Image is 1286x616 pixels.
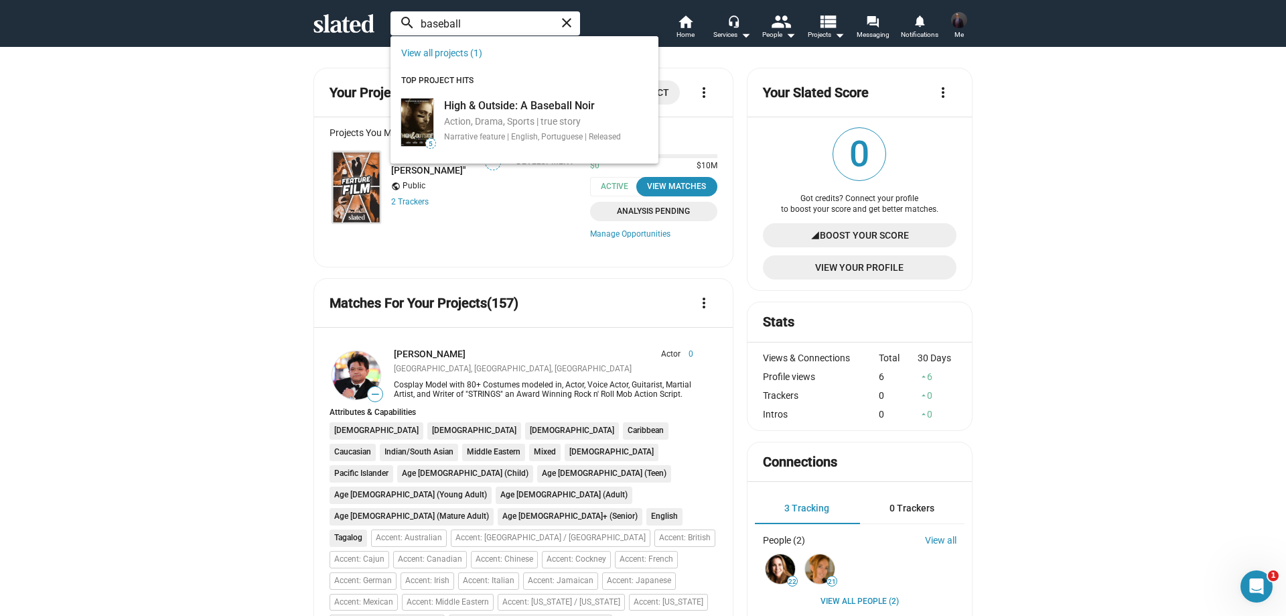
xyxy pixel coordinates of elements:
[394,349,466,359] a: [PERSON_NAME]
[943,9,975,44] button: James MarcusMe
[774,255,946,280] span: View Your Profile
[820,223,909,247] span: Boost Your Score
[427,422,521,440] li: [DEMOGRAPHIC_DATA]
[763,371,879,382] div: Profile views
[691,161,717,172] span: $10M
[833,128,885,180] span: 0
[661,349,681,360] span: Actor
[390,70,658,92] div: TOP PROJECT HITS
[615,551,678,568] li: Accent: French
[426,140,435,148] span: 5
[696,84,712,101] mat-icon: more_vert
[330,572,397,590] li: Accent: German
[918,409,956,420] div: 0
[676,27,695,43] span: Home
[330,127,717,138] div: Projects You Manage
[879,409,918,420] div: 0
[590,177,647,196] span: Active
[496,487,632,504] li: Age [DEMOGRAPHIC_DATA] (Adult)
[525,422,619,440] li: [DEMOGRAPHIC_DATA]
[918,353,956,363] div: 30 Days
[925,535,956,546] a: View all
[330,408,717,417] div: Attributes & Capabilities
[330,530,367,547] li: Tagalog
[784,503,829,513] span: 3 Tracking
[330,465,393,483] li: Pacific Islander
[901,27,938,43] span: Notifications
[919,372,928,381] mat-icon: arrow_drop_up
[727,15,739,27] mat-icon: headset_mic
[394,364,693,375] div: [GEOGRAPHIC_DATA], [GEOGRAPHIC_DATA], [GEOGRAPHIC_DATA]
[763,313,794,331] mat-card-title: Stats
[523,572,598,590] li: Accent: Jamaican
[818,11,837,31] mat-icon: view_list
[951,12,967,28] img: James Marcus
[401,99,433,146] img: High & Outside: A Baseball Noir
[629,594,708,611] li: Accent: [US_STATE]
[330,508,494,526] li: Age [DEMOGRAPHIC_DATA] (Mature Adult)
[458,572,519,590] li: Accent: Italian
[662,13,709,43] a: Home
[636,177,717,196] button: View Matches
[397,465,533,483] li: Age [DEMOGRAPHIC_DATA] (Child)
[766,554,795,584] img: Jana Edelbaum
[919,410,928,419] mat-icon: arrow_drop_up
[820,597,899,607] a: View all People (2)
[913,14,926,27] mat-icon: notifications
[763,194,956,215] div: Got credits? Connect your profile to boost your score and get better matches.
[542,551,611,568] li: Accent: Cockney
[368,388,382,401] span: —
[1240,570,1273,603] iframe: Intercom live chat
[763,453,837,471] mat-card-title: Connections
[763,535,805,546] div: People (2)
[805,554,835,584] img: Jeanette B. Milio
[330,349,383,402] a: Joe Manio
[330,294,518,312] mat-card-title: Matches For Your Projects
[889,503,934,513] span: 0 Trackers
[677,13,693,29] mat-icon: home
[763,84,869,102] mat-card-title: Your Slated Score
[529,444,561,461] li: Mixed
[391,197,429,206] a: 2 Trackers
[602,572,676,590] li: Accent: Japanese
[763,255,956,280] a: View Your Profile
[763,390,879,401] div: Trackers
[332,151,380,223] img: "CALLING CLEMENTE"
[879,371,918,382] div: 6
[444,132,621,143] div: Narrative feature | English, Portuguese | Released
[371,530,447,547] li: Accent: Australian
[762,27,796,43] div: People
[866,15,879,27] mat-icon: forum
[919,391,928,400] mat-icon: arrow_drop_up
[402,594,494,611] li: Accent: Middle Eastern
[681,349,693,360] span: 0
[471,551,538,568] li: Accent: Chinese
[391,154,476,176] a: "CALLING [PERSON_NAME]"
[537,465,671,483] li: Age [DEMOGRAPHIC_DATA] (Teen)
[954,27,964,43] span: Me
[935,84,951,101] mat-icon: more_vert
[393,551,467,568] li: Accent: Canadian
[565,444,658,461] li: [DEMOGRAPHIC_DATA]
[394,380,693,399] div: Cosplay Model with 80+ Costumes modeled in, Actor, Voice Actor, Guitarist, Martial Artist, and Wr...
[590,161,599,172] span: $0
[401,48,482,58] a: View all projects (1)
[644,180,709,194] div: View Matches
[401,572,454,590] li: Accent: Irish
[918,371,956,382] div: 6
[810,223,820,247] mat-icon: signal_cellular_4_bar
[559,15,575,31] mat-icon: close
[425,197,429,206] span: s
[332,351,380,399] img: Joe Manio
[451,530,650,547] li: Accent: [GEOGRAPHIC_DATA] / [GEOGRAPHIC_DATA]
[380,444,458,461] li: Indian/South Asian
[330,149,383,226] a: "CALLING CLEMENTE"
[879,353,918,363] div: Total
[763,353,879,363] div: Views & Connections
[879,390,918,401] div: 0
[444,99,621,113] div: High & Outside: A Baseball Noir
[831,27,847,43] mat-icon: arrow_drop_down
[330,594,398,611] li: Accent: Mexican
[330,84,409,102] mat-card-title: Your Projects
[487,295,518,311] span: (157)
